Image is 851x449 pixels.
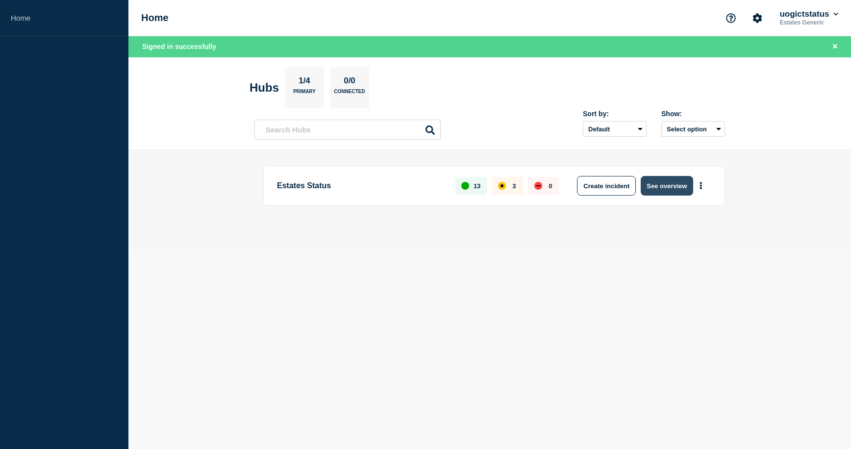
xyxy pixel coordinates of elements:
div: Sort by: [583,110,647,118]
p: 3 [512,182,516,190]
p: 13 [474,182,480,190]
input: Search Hubs [254,120,441,140]
p: Primary [293,89,316,99]
button: uogictstatus [777,9,840,19]
button: See overview [641,176,693,196]
p: 1/4 [295,76,314,89]
p: Connected [334,89,365,99]
button: Create incident [577,176,636,196]
button: Support [721,8,741,28]
h2: Hubs [250,81,279,95]
button: More actions [695,177,707,195]
p: 0 [549,182,552,190]
div: up [461,182,469,190]
h1: Home [141,12,169,24]
div: affected [498,182,506,190]
p: 0/0 [340,76,359,89]
button: Account settings [747,8,768,28]
div: Show: [661,110,725,118]
span: Signed in successfully [142,43,216,50]
div: down [534,182,542,190]
p: Estates Status [277,176,444,196]
button: Select option [661,121,725,137]
p: Estates Generic [777,19,840,26]
select: Sort by [583,121,647,137]
button: Close banner [829,41,841,52]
